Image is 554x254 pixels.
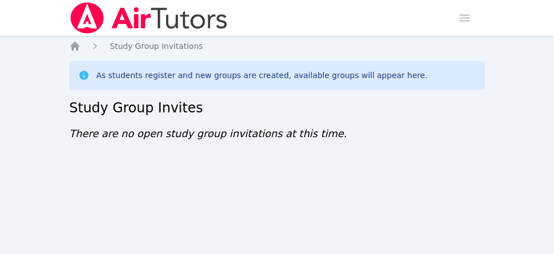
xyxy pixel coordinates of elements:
[69,99,485,117] h2: Study Group Invites
[69,128,347,139] span: There are no open study group invitations at this time.
[96,70,427,81] div: As students register and new groups are created, available groups will appear here.
[69,2,229,34] img: Air Tutors
[110,42,203,51] span: Study Group Invitations
[110,40,203,52] a: Study Group Invitations
[69,40,485,52] nav: Breadcrumb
